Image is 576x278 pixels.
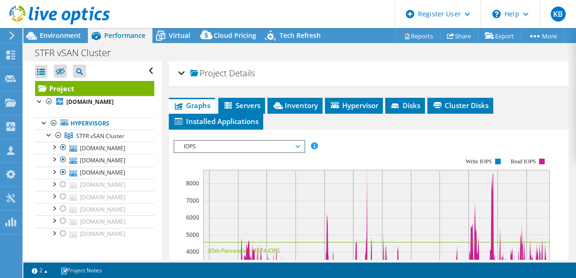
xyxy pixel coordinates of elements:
a: [DOMAIN_NAME] [35,179,154,191]
span: Project [190,69,227,78]
span: Inventory [272,101,318,110]
span: KB [551,7,566,22]
a: More [521,29,564,43]
span: STFR vSAN Cluster [76,132,124,140]
span: Graphs [173,101,210,110]
a: [DOMAIN_NAME] [35,96,154,108]
span: Servers [223,101,260,110]
a: Hypervisors [35,117,154,130]
a: STFR vSAN Cluster [35,130,154,142]
a: [DOMAIN_NAME] [35,154,154,166]
a: Share [440,29,478,43]
a: [DOMAIN_NAME] [35,203,154,215]
text: 6000 [186,213,199,221]
span: Disks [390,101,420,110]
b: [DOMAIN_NAME] [66,98,114,106]
a: [DOMAIN_NAME] [35,191,154,203]
a: [DOMAIN_NAME] [35,215,154,227]
span: Hypervisor [330,101,378,110]
span: Installed Applications [173,117,259,126]
a: [DOMAIN_NAME] [35,167,154,179]
h1: STFR vSAN Cluster [30,48,125,58]
a: [DOMAIN_NAME] [35,228,154,240]
text: Write IOPS [466,158,492,165]
span: Cloud Pricing [214,31,256,40]
a: Reports [396,29,440,43]
span: Details [229,67,255,79]
text: Read IOPS [511,158,536,165]
a: Project Notes [54,264,108,276]
span: Virtual [169,31,190,40]
span: Tech Refresh [280,31,321,40]
text: 95th Percentile = 4574 IOPS [208,247,280,255]
span: Environment [40,31,81,40]
span: IOPS [179,141,299,152]
text: 8000 [186,179,199,187]
a: Export [478,29,521,43]
span: Performance [104,31,145,40]
text: 4000 [186,248,199,256]
text: 5000 [186,231,199,239]
a: [DOMAIN_NAME] [35,142,154,154]
a: Project [35,81,154,96]
a: 2 [25,264,54,276]
text: 7000 [186,197,199,205]
span: Cluster Disks [432,101,489,110]
svg: \n [492,10,501,18]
